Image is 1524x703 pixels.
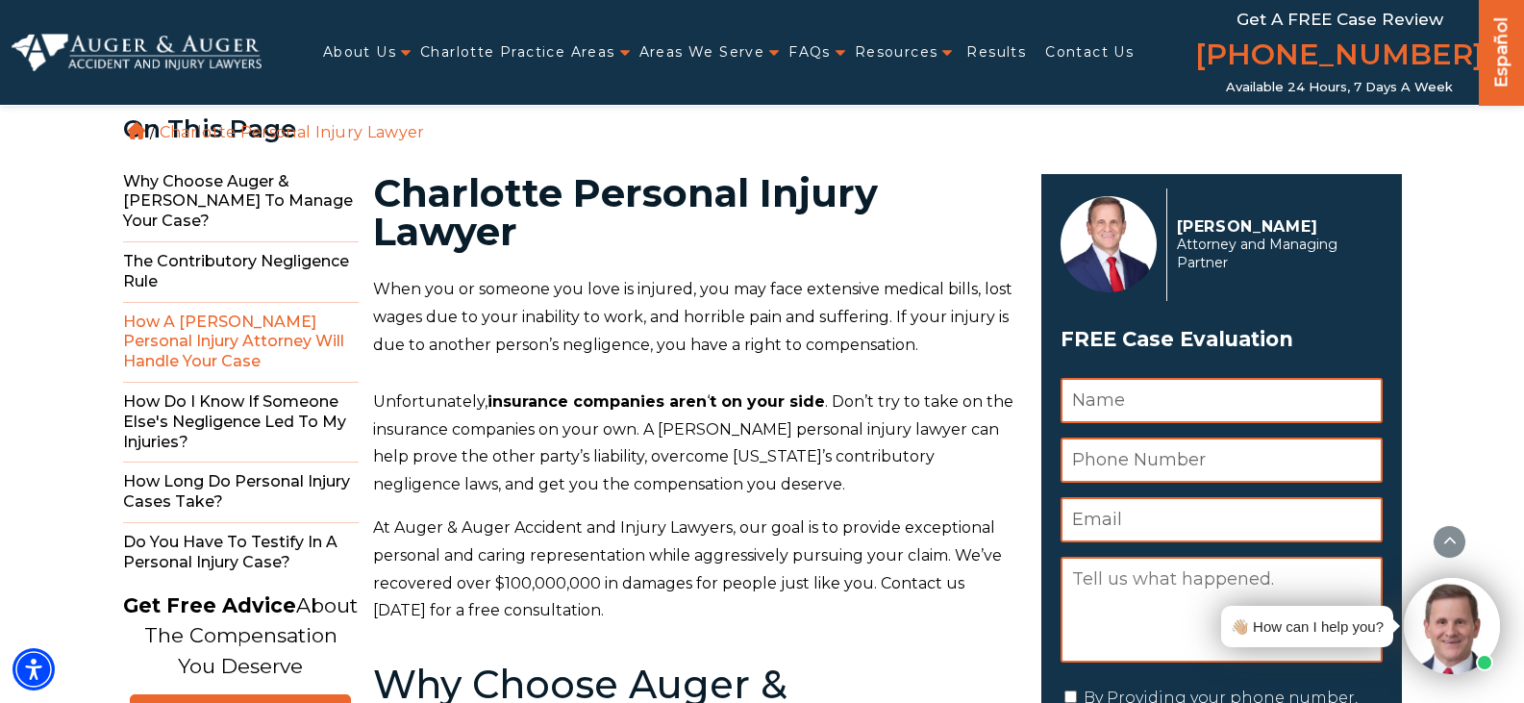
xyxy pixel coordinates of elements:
span: How do I Know if Someone Else's Negligence Led to My Injuries? [123,383,359,463]
img: Auger & Auger Accident and Injury Lawyers Logo [12,34,262,72]
a: Results [966,33,1026,72]
img: Intaker widget Avatar [1404,578,1500,674]
div: Accessibility Menu [12,648,55,690]
a: [PHONE_NUMBER] [1195,34,1484,80]
button: scroll to up [1433,525,1466,559]
a: Resources [855,33,938,72]
p: At Auger & Auger Accident and Injury Lawyers, our goal is to provide exceptional personal and car... [373,515,1018,625]
p: Unfortunately, ‘ . Don’t try to take on the insurance companies on your own. A [PERSON_NAME] pers... [373,389,1018,499]
span: Get a FREE Case Review [1237,10,1443,29]
input: Name [1061,378,1383,423]
span: FREE Case Evaluation [1061,321,1383,358]
img: Herbert Auger [1061,196,1157,292]
h1: Charlotte Personal Injury Lawyer [373,174,1018,251]
span: How a [PERSON_NAME] Personal Injury Attorney Will Handle Your Case [123,303,359,383]
span: Attorney and Managing Partner [1177,236,1372,272]
strong: Get Free Advice [123,593,296,617]
a: Areas We Serve [639,33,765,72]
div: 👋🏼 How can I help you? [1231,614,1384,640]
a: About Us [323,33,396,72]
a: Home [128,122,145,139]
span: Available 24 Hours, 7 Days a Week [1226,80,1453,95]
span: Why Choose Auger & [PERSON_NAME] to Manage Your Case? [123,163,359,242]
input: Email [1061,497,1383,542]
strong: t on your side [710,392,825,411]
li: Charlotte Personal Injury Lawyer [155,123,430,141]
a: Contact Us [1045,33,1134,72]
input: Phone Number [1061,438,1383,483]
span: The Contributory Negligence Rule [123,242,359,303]
p: About The Compensation You Deserve [123,590,358,682]
a: Charlotte Practice Areas [420,33,615,72]
span: How Long do Personal Injury Cases Take? [123,463,359,523]
a: FAQs [788,33,831,72]
span: Do You Have to Testify in a Personal Injury Case? [123,523,359,583]
p: [PERSON_NAME] [1177,217,1372,236]
strong: insurance companies aren [487,392,707,411]
p: When you or someone you love is injured, you may face extensive medical bills, lost wages due to ... [373,276,1018,359]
